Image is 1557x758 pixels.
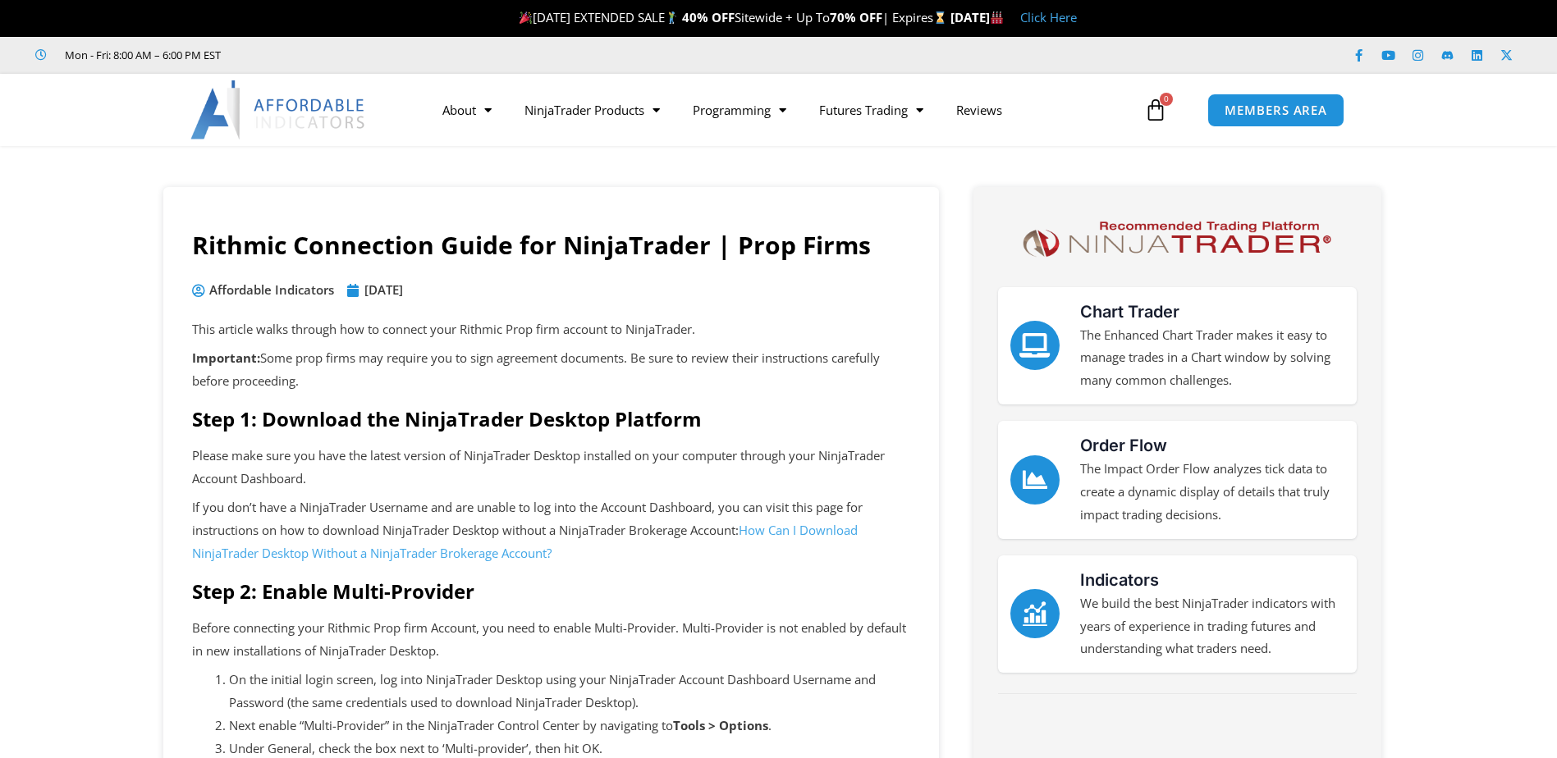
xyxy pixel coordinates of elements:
[1010,321,1060,370] a: Chart Trader
[192,617,910,663] p: Before connecting your Rithmic Prop firm Account, you need to enable Multi-Provider. Multi-Provid...
[991,11,1003,24] img: 🏭
[1225,104,1327,116] span: MEMBERS AREA
[244,47,490,63] iframe: Customer reviews powered by Trustpilot
[1080,592,1344,661] p: We build the best NinjaTrader indicators with years of experience in trading futures and understa...
[1080,302,1179,322] a: Chart Trader
[192,496,910,565] p: If you don’t have a NinjaTrader Username and are unable to log into the Account Dashboard, you ca...
[192,445,910,491] p: Please make sure you have the latest version of NinjaTrader Desktop installed on your computer th...
[61,45,221,65] span: Mon - Fri: 8:00 AM – 6:00 PM EST
[1080,570,1159,590] a: Indicators
[192,347,910,393] p: Some prop firms may require you to sign agreement documents. Be sure to review their instructions...
[508,91,676,129] a: NinjaTrader Products
[1010,589,1060,638] a: Indicators
[192,522,858,561] a: How Can I Download NinjaTrader Desktop Without a NinjaTrader Brokerage Account?
[192,578,910,604] h2: Step 2: Enable Multi-Provider
[830,9,882,25] strong: 70% OFF
[803,91,940,129] a: Futures Trading
[426,91,508,129] a: About
[1160,93,1173,106] span: 0
[1010,455,1060,505] a: Order Flow
[192,318,910,341] p: This article walks through how to connect your Rithmic Prop firm account to NinjaTrader.
[229,715,910,737] li: Next enable “Multi-Provider” in the NinjaTrader Control Center by navigating to .
[682,9,735,25] strong: 40% OFF
[673,717,768,733] strong: Tools > Options
[520,11,532,24] img: 🎉
[192,228,910,263] h1: Rithmic Connection Guide for NinjaTrader | Prop Firms
[192,406,910,432] h2: Step 1: Download the NinjaTrader Desktop Platform
[666,11,678,24] img: 🏌️‍♂️
[950,9,1004,25] strong: [DATE]
[1020,9,1077,25] a: Click Here
[515,9,950,25] span: [DATE] EXTENDED SALE Sitewide + Up To | Expires
[1120,86,1192,134] a: 0
[940,91,1019,129] a: Reviews
[676,91,803,129] a: Programming
[426,91,1140,129] nav: Menu
[364,281,403,298] time: [DATE]
[205,279,334,302] span: Affordable Indicators
[1080,458,1344,527] p: The Impact Order Flow analyzes tick data to create a dynamic display of details that truly impact...
[192,349,260,366] strong: Important:
[229,669,910,715] li: On the initial login screen, log into NinjaTrader Desktop using your NinjaTrader Account Dashboar...
[190,80,367,139] img: LogoAI | Affordable Indicators – NinjaTrader
[1080,436,1167,455] a: Order Flow
[1080,324,1344,393] p: The Enhanced Chart Trader makes it easy to manage trades in a Chart window by solving many common...
[1207,94,1344,127] a: MEMBERS AREA
[1015,216,1338,263] img: NinjaTrader Logo | Affordable Indicators – NinjaTrader
[934,11,946,24] img: ⌛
